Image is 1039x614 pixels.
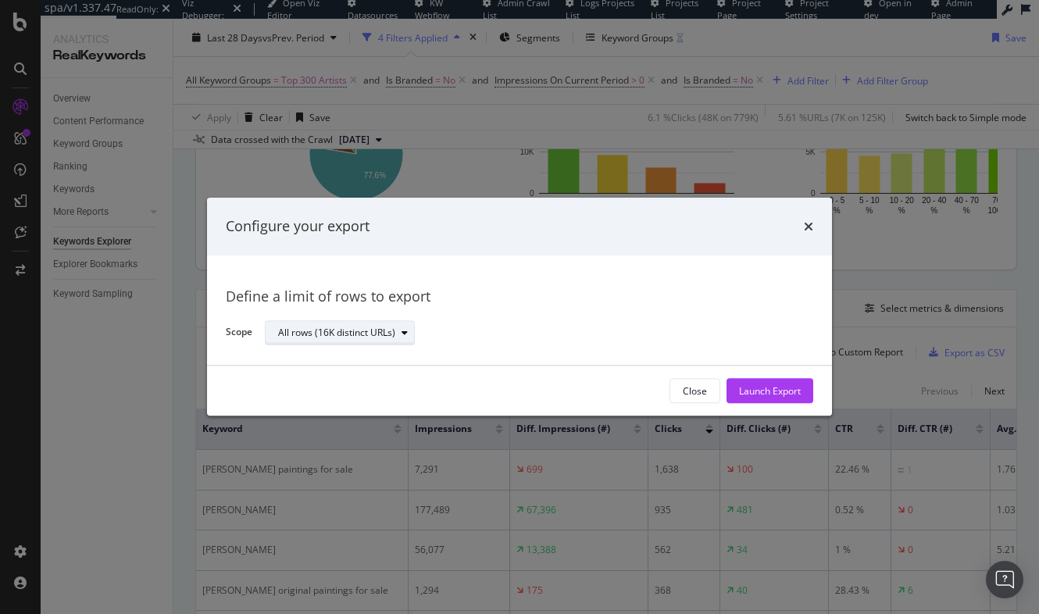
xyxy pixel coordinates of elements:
button: All rows (16K distinct URLs) [265,320,415,345]
div: Launch Export [739,384,801,398]
label: Scope [226,326,252,343]
button: Launch Export [727,379,813,404]
div: Define a limit of rows to export [226,287,813,307]
div: Close [683,384,707,398]
div: modal [207,198,832,416]
div: All rows (16K distinct URLs) [278,328,395,337]
div: Open Intercom Messenger [986,561,1023,598]
div: times [804,216,813,237]
button: Close [669,379,720,404]
div: Configure your export [226,216,370,237]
